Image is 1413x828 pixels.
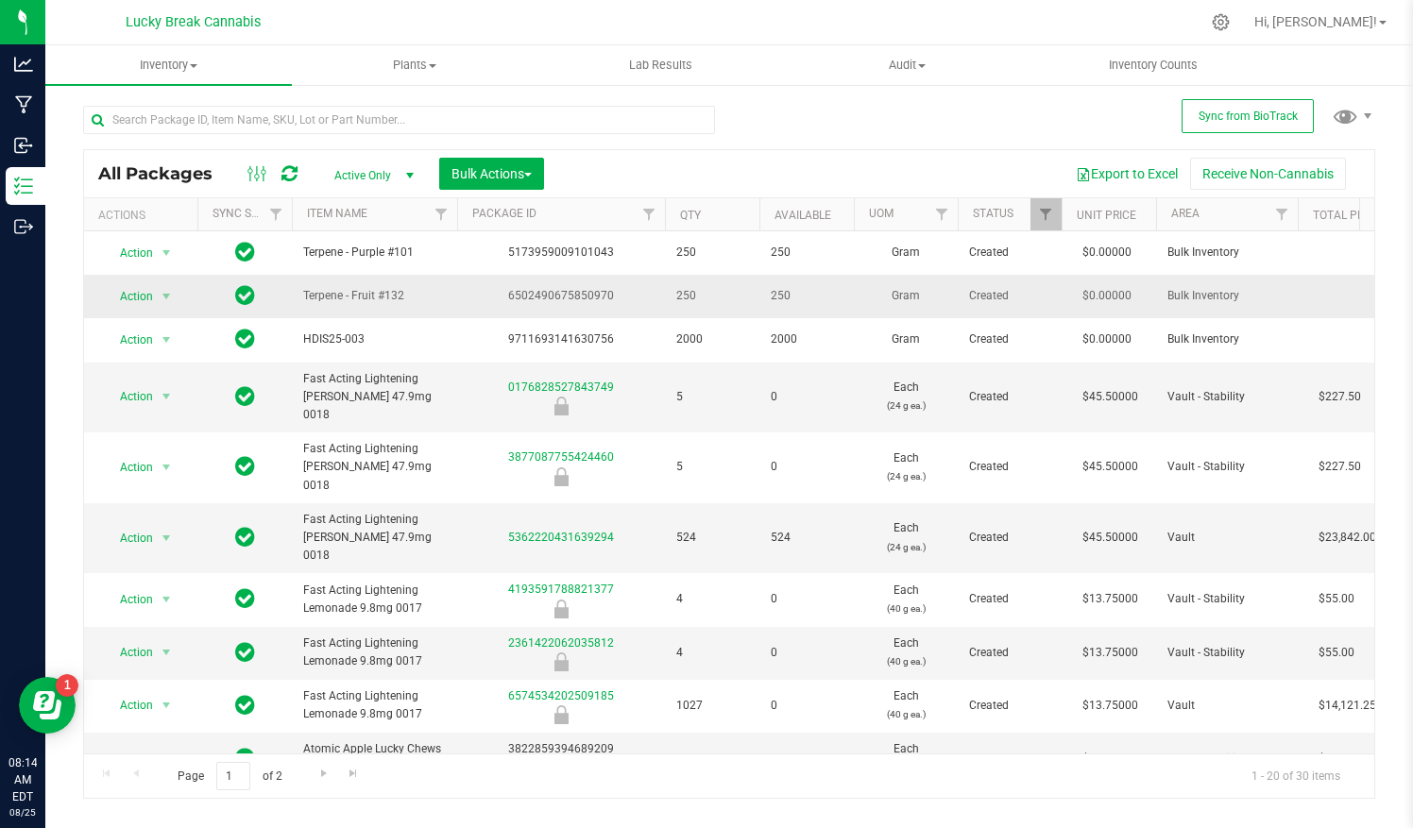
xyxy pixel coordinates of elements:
a: Filter [426,198,457,230]
span: select [155,383,179,410]
span: select [155,746,179,772]
span: Each [865,582,946,617]
span: $14,121.25 [1309,692,1386,719]
span: Fast Acting Lightening Lemonade 9.8mg 0017 [303,687,446,723]
span: Created [969,244,1050,262]
span: select [155,240,179,266]
span: 4 [676,750,748,768]
span: Created [969,388,1050,406]
span: select [155,525,179,551]
button: Export to Excel [1064,158,1190,190]
span: Action [103,639,154,666]
span: select [155,639,179,666]
span: Fast Acting Lightening Lemonade 9.8mg 0017 [303,582,446,617]
span: 5 [676,458,748,476]
p: (24 g ea.) [865,397,946,414]
div: Stability [454,652,668,671]
span: 2000 [771,330,843,348]
span: 1 - 20 of 30 items [1236,762,1355,790]
span: Action [103,240,154,266]
span: Action [103,283,154,310]
a: UOM [869,207,894,220]
a: Filter [1267,198,1298,230]
span: Action [103,454,154,481]
inline-svg: Manufacturing [14,95,33,114]
span: Each [865,687,946,723]
span: $227.50 [1309,383,1370,411]
span: HDIS25-003 [303,330,446,348]
span: Hi, [PERSON_NAME]! [1254,14,1377,29]
span: Bulk Inventory [1167,244,1286,262]
input: 1 [216,762,250,791]
span: select [155,454,179,481]
span: Fast Acting Lightening Lemonade 9.8mg 0017 [303,634,446,670]
p: (40 g ea.) [865,652,946,670]
a: Go to the last page [340,762,367,787]
span: Created [969,529,1050,547]
span: Inventory Counts [1083,57,1223,74]
a: Item Name [307,207,367,220]
span: $13.75000 [1073,585,1148,613]
span: In Sync [235,524,255,550]
span: Created [969,458,1050,476]
a: Sync Status [213,207,285,220]
span: 0 [771,750,843,768]
span: Vault - Stability [1167,750,1286,768]
span: Atomic Apple Lucky Chews 63.4mg 0014 [303,740,446,776]
div: 9711693141630756 [454,330,668,348]
span: select [155,692,179,718]
span: $13.75000 [1073,692,1148,719]
span: Created [969,330,1050,348]
span: $45.50000 [1073,453,1148,481]
inline-svg: Outbound [14,217,33,236]
span: All Packages [98,163,231,184]
span: 2000 [676,330,748,348]
span: Each [865,519,946,555]
a: Total Price [1313,209,1381,222]
span: 250 [676,287,748,305]
div: Actions [98,209,190,222]
span: $0.00000 [1073,239,1141,266]
span: $45.50000 [1073,383,1148,411]
a: Inventory [45,45,292,85]
span: In Sync [235,639,255,666]
span: Terpene - Purple #101 [303,244,446,262]
span: Lab Results [604,57,718,74]
span: $55.00 [1309,585,1364,613]
span: In Sync [235,585,255,612]
span: Gram [865,330,946,348]
span: Each [865,379,946,414]
a: Filter [1030,198,1062,230]
inline-svg: Inbound [14,136,33,155]
a: 3877087755424460 [508,450,614,464]
span: Vault - Stability [1167,590,1286,608]
p: (40 g ea.) [865,705,946,723]
span: Plants [293,57,537,74]
span: $0.00000 [1073,326,1141,353]
span: Created [969,697,1050,715]
p: (24 g ea.) [865,467,946,485]
iframe: Resource center [19,677,76,734]
a: Audit [784,45,1030,85]
a: 0176828527843749 [508,380,614,394]
a: 2361422062035812 [508,636,614,650]
a: Area [1171,207,1200,220]
span: Created [969,644,1050,662]
div: Manage settings [1209,13,1233,31]
span: 0 [771,644,843,662]
p: (40 g ea.) [865,600,946,617]
span: select [155,283,179,310]
span: Vault - Stability [1167,644,1286,662]
span: 0 [771,388,843,406]
span: 0 [771,590,843,608]
inline-svg: Inventory [14,177,33,195]
span: select [155,327,179,353]
span: 524 [771,529,843,547]
span: In Sync [235,239,255,265]
span: Action [103,525,154,551]
a: Package ID [472,207,536,220]
button: Bulk Actions [439,158,544,190]
a: 6574534202509185 [508,689,614,702]
span: $23,842.00 [1309,524,1386,551]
